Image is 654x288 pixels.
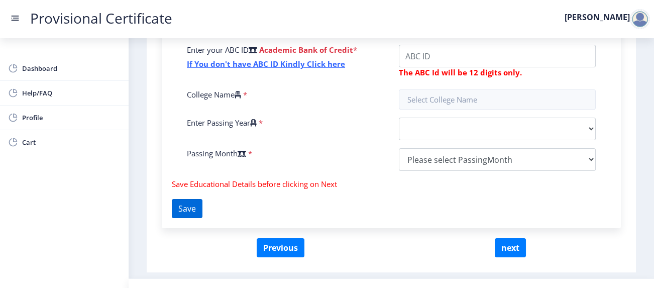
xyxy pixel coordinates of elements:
span: Cart [22,136,121,148]
span: Profile [22,112,121,124]
label: Passing Month [187,148,246,158]
input: ABC ID [399,45,596,67]
a: If You don't have ABC ID Kindly Click here [187,59,345,69]
button: Save [172,199,202,218]
b: The ABC Id will be 12 digits only. [399,67,522,77]
a: Provisional Certificate [20,13,182,24]
label: College Name [187,89,241,100]
button: next [495,238,526,257]
button: Previous [257,238,304,257]
label: Enter your ABC ID [187,45,257,55]
span: Help/FAQ [22,87,121,99]
span: Dashboard [22,62,121,74]
label: Enter Passing Year [187,118,257,128]
b: Academic Bank of Credit [259,45,353,55]
span: Save Educational Details before clicking on Next [172,179,337,189]
label: [PERSON_NAME] [565,13,630,21]
input: Select College Name [399,89,596,110]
